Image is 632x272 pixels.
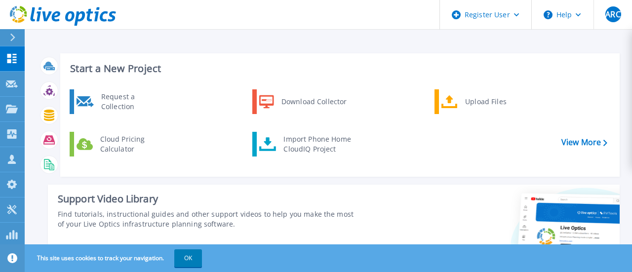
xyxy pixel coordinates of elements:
[278,134,355,154] div: Import Phone Home CloudIQ Project
[58,209,355,229] div: Find tutorials, instructional guides and other support videos to help you make the most of your L...
[605,10,620,18] span: ARC
[58,193,355,205] div: Support Video Library
[70,63,607,74] h3: Start a New Project
[434,89,536,114] a: Upload Files
[27,249,202,267] span: This site uses cookies to track your navigation.
[460,92,533,112] div: Upload Files
[96,92,168,112] div: Request a Collection
[95,134,168,154] div: Cloud Pricing Calculator
[276,92,351,112] div: Download Collector
[561,138,607,147] a: View More
[174,249,202,267] button: OK
[252,89,354,114] a: Download Collector
[70,132,171,156] a: Cloud Pricing Calculator
[70,89,171,114] a: Request a Collection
